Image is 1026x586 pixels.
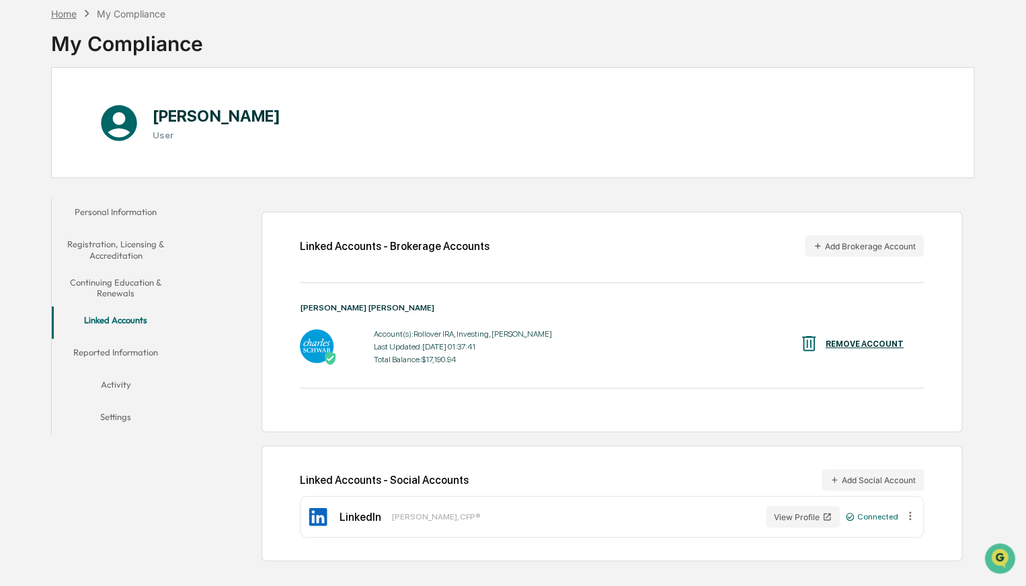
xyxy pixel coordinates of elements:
button: Add Social Account [822,469,924,491]
button: Reported Information [52,339,180,371]
div: Linked Accounts - Social Accounts [300,469,924,491]
div: Account(s): Rollover IRA, Investing, [PERSON_NAME] [374,329,552,339]
div: 🖐️ [13,239,24,250]
img: Jack Rasmussen [13,169,35,191]
span: [PERSON_NAME] [42,182,109,193]
a: Powered byPylon [95,296,163,306]
div: My Compliance [51,21,203,56]
span: Pylon [134,296,163,306]
img: LinkedIn Icon [307,506,329,528]
img: Active [323,351,337,365]
h1: [PERSON_NAME] [153,106,280,126]
button: Linked Accounts [52,306,180,339]
img: 1746055101610-c473b297-6a78-478c-a979-82029cc54cd1 [27,183,38,194]
span: [DATE] [119,182,147,193]
span: Data Lookup [27,263,85,277]
div: 🔎 [13,265,24,276]
div: Linked Accounts - Brokerage Accounts [300,240,489,253]
div: [PERSON_NAME] [PERSON_NAME] [300,303,924,312]
button: Activity [52,371,180,403]
a: 🔎Data Lookup [8,258,90,282]
button: View Profile [766,506,840,528]
div: REMOVE ACCOUNT [826,339,904,349]
span: Attestations [111,238,167,251]
button: See all [208,146,245,162]
div: We're available if you need us! [61,116,185,126]
button: Settings [52,403,180,435]
iframe: Open customer support [983,542,1019,578]
div: My Compliance [97,8,165,19]
div: Home [51,8,77,19]
a: 🗄️Attestations [92,233,172,257]
button: Add Brokerage Account [805,235,924,257]
div: Start new chat [61,102,221,116]
button: Personal Information [52,198,180,231]
div: [PERSON_NAME], CFP® [392,512,481,521]
div: secondary tabs example [52,198,180,435]
button: Start new chat [229,106,245,122]
p: How can we help? [13,28,245,49]
h3: User [153,130,280,140]
img: REMOVE ACCOUNT [799,333,819,353]
button: Registration, Licensing & Accreditation [52,231,180,269]
div: Last Updated: [DATE] 01:37:41 [374,342,552,351]
img: Charles Schwab - Active [300,329,333,363]
div: Past conversations [13,149,90,159]
img: 1746055101610-c473b297-6a78-478c-a979-82029cc54cd1 [13,102,38,126]
span: Preclearance [27,238,87,251]
div: 🗄️ [97,239,108,250]
a: 🖐️Preclearance [8,233,92,257]
button: Continuing Education & Renewals [52,269,180,307]
div: Connected [845,512,898,521]
span: • [112,182,116,193]
div: Total Balance: $17,190.94 [374,355,552,364]
div: LinkedIn [340,511,381,524]
img: 8933085812038_c878075ebb4cc5468115_72.jpg [28,102,52,126]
